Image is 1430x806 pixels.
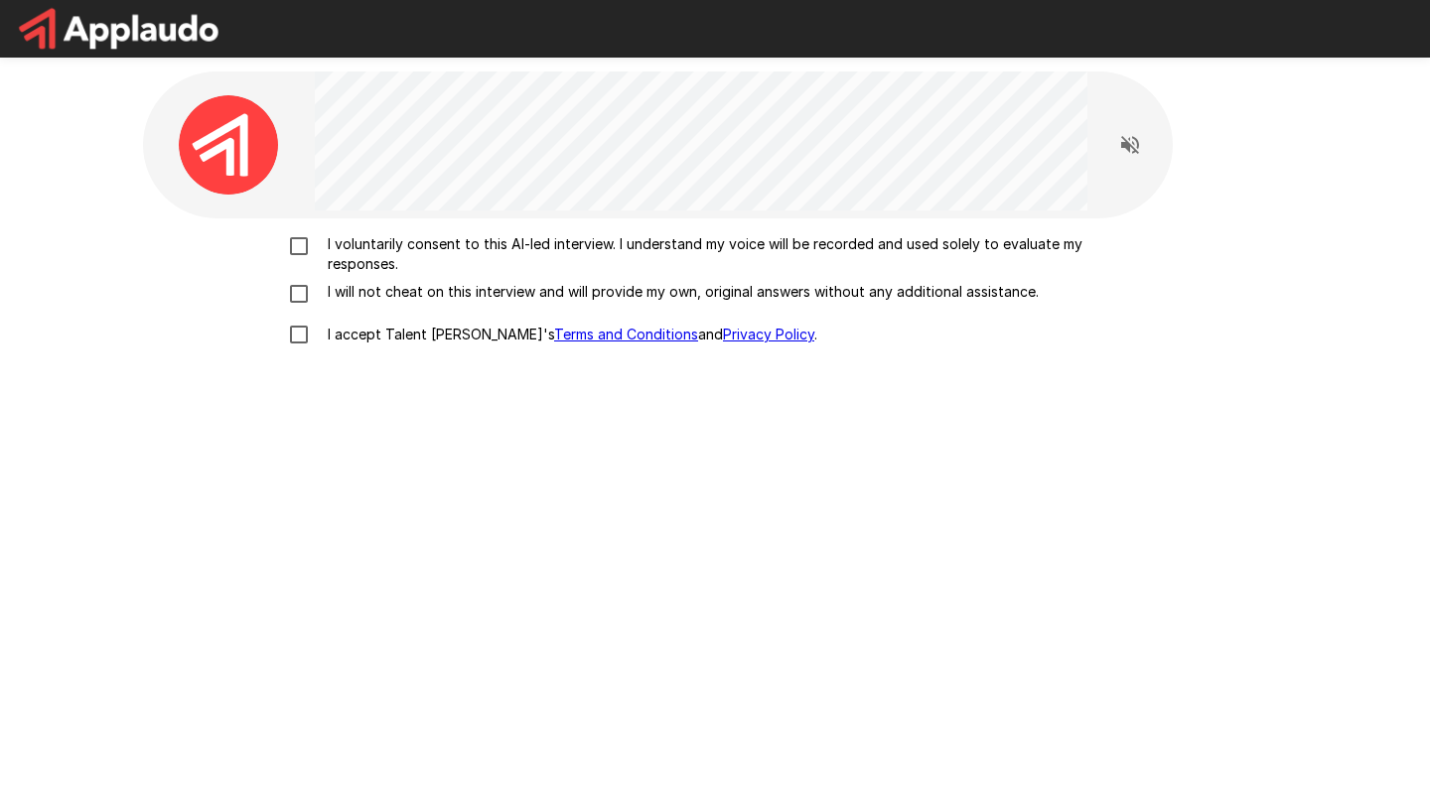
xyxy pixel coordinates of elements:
[554,326,698,342] a: Terms and Conditions
[320,282,1039,302] p: I will not cheat on this interview and will provide my own, original answers without any addition...
[1110,125,1150,165] button: Read questions aloud
[320,325,817,344] p: I accept Talent [PERSON_NAME]'s and .
[723,326,814,342] a: Privacy Policy
[179,95,278,195] img: applaudo_avatar.png
[320,234,1152,274] p: I voluntarily consent to this AI-led interview. I understand my voice will be recorded and used s...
